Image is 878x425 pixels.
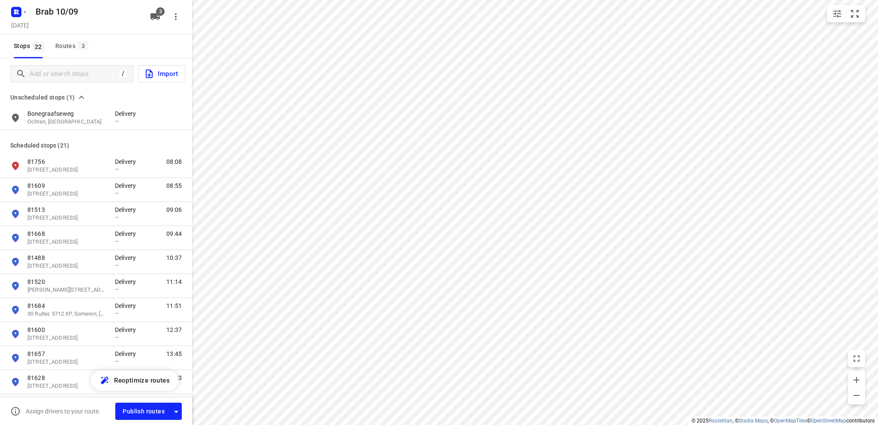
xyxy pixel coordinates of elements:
[811,418,846,424] a: OpenStreetMap
[115,277,141,286] p: Delivery
[27,277,106,286] p: 81520
[10,140,182,151] p: Scheduled stops ( 21 )
[115,118,119,124] span: —
[115,334,119,341] span: —
[27,334,106,342] p: 74 Heereveldseweg, 5423 VM, Handel, NL
[138,65,185,82] button: Import
[27,253,106,262] p: 81488
[829,5,846,22] button: Map settings
[115,262,119,268] span: —
[91,370,178,391] button: Reoptimize routes
[166,326,182,334] span: 12:37
[115,157,141,166] p: Delivery
[115,214,119,220] span: —
[115,166,119,172] span: —
[7,92,88,102] button: Unscheduled stops (1)
[27,382,106,390] p: 75 Bosmanskamp, 4191MT, Geldermalsen, NL
[27,262,106,270] p: Boerhaavelaan 16, 5644BD, Eindhoven, NL
[115,326,141,334] p: Delivery
[27,205,106,214] p: 81513
[115,181,141,190] p: Delivery
[115,205,141,214] p: Delivery
[27,358,106,366] p: 1 Kasteelsepad, 6686BX, Doornenburg, NL
[115,310,119,316] span: —
[166,205,182,214] span: 09:06
[27,350,106,358] p: 81657
[27,286,106,294] p: Theo Stevenslaan 22, 6024RC, Budel-dorplein, NL
[30,67,118,81] input: Add or search stops
[26,408,100,415] p: Assign drivers to your route.
[27,310,106,318] p: 30 Ruiter, 5712 XP, Someren, NL
[14,41,47,51] span: Stops
[27,190,106,198] p: Groenstraat 33, 4941HA, Raamsdonksveer, NL
[78,41,88,50] span: 3
[123,406,165,417] span: Publish routes
[846,5,863,22] button: Fit zoom
[115,403,171,419] button: Publish routes
[115,238,119,244] span: —
[55,41,91,51] div: Routes
[166,229,182,238] span: 09:44
[32,5,143,18] h5: Rename
[166,253,182,262] span: 10:37
[27,238,106,246] p: 7 Duinoordseweg, 5268 LM, Helvoirt, NL
[114,375,170,386] span: Reoptimize routes
[118,69,128,78] div: /
[27,157,106,166] p: 81756
[8,20,32,30] h5: [DATE]
[166,181,182,190] span: 08:55
[156,7,165,16] span: 3
[827,5,865,22] div: small contained button group
[27,214,106,222] p: Klimopstraat 5, 4941HC, Raamsdonksveer, NL
[115,253,141,262] p: Delivery
[774,418,807,424] a: OpenMapTiles
[692,418,875,424] li: © 2025 , © , © © contributors
[166,277,182,286] span: 11:14
[27,109,106,118] p: Bonegraafseweg
[144,68,178,79] span: Import
[27,181,106,190] p: 81609
[10,92,75,102] span: Unscheduled stops (1)
[115,358,119,365] span: —
[133,65,185,82] a: Import
[27,118,106,126] p: Ochten, [GEOGRAPHIC_DATA]
[115,350,141,358] p: Delivery
[27,229,106,238] p: 81668
[166,350,182,358] span: 13:45
[115,229,141,238] p: Delivery
[739,418,768,424] a: Stadia Maps
[166,301,182,310] span: 11:51
[709,418,733,424] a: Routetitan
[27,301,106,310] p: 81684
[115,109,141,118] p: Delivery
[115,190,119,196] span: —
[147,8,164,25] button: 3
[115,286,119,292] span: —
[171,406,181,416] div: Driver app settings
[166,157,182,166] span: 08:08
[115,301,141,310] p: Delivery
[27,374,106,382] p: 81628
[27,166,106,174] p: 24A Knibbelweg, 2761 JE, Zevenhuizen, NL
[33,42,44,51] span: 22
[27,326,106,334] p: 81600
